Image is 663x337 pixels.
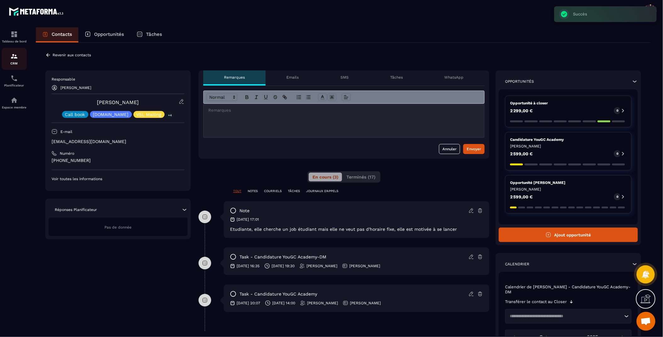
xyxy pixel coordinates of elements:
[97,99,139,105] a: [PERSON_NAME]
[505,299,567,304] p: Transférer le contact au Closer
[445,75,464,80] p: WhatsApp
[346,174,375,180] span: Terminés (17)
[104,225,132,229] span: Pas de donnée
[9,6,65,17] img: logo
[272,301,295,306] p: [DATE] 14:00
[505,285,632,295] p: Calendrier de [PERSON_NAME] - Candidature YouGC Academy-DM
[616,152,618,156] p: 0
[2,62,27,65] p: CRM
[272,263,295,268] p: [DATE] 19:30
[510,195,533,199] p: 2 599,00 €
[349,263,380,268] p: [PERSON_NAME]
[55,207,97,212] p: Réponses Planificateur
[510,101,626,106] p: Opportunité à closer
[166,112,174,119] p: +4
[343,173,379,181] button: Terminés (17)
[510,108,533,113] p: 2 299,00 €
[10,75,18,82] img: scheduler
[340,75,349,80] p: SMS
[510,152,533,156] p: 2 599,00 €
[2,106,27,109] p: Espace membre
[510,180,626,185] p: Opportunité [PERSON_NAME]
[36,27,78,42] a: Contacts
[616,195,618,199] p: 0
[2,26,27,48] a: formationformationTableau de bord
[93,112,129,117] p: [DOMAIN_NAME]
[288,189,300,193] p: TÂCHES
[52,176,184,181] p: Voir toutes les informations
[287,75,299,80] p: Emails
[306,263,337,268] p: [PERSON_NAME]
[94,31,124,37] p: Opportunités
[52,31,72,37] p: Contacts
[505,262,529,267] p: Calendrier
[306,189,338,193] p: JOURNAUX D'APPELS
[52,77,184,82] p: Responsable
[137,112,161,117] p: VSL Mailing
[505,79,534,84] p: Opportunités
[52,139,184,145] p: [EMAIL_ADDRESS][DOMAIN_NAME]
[52,157,184,163] p: [PHONE_NUMBER]
[10,30,18,38] img: formation
[65,112,85,117] p: Call book
[499,228,638,242] button: Ajout opportunité
[60,129,72,134] p: E-mail
[233,189,241,193] p: TOUT
[146,31,162,37] p: Tâches
[2,48,27,70] a: formationformationCRM
[439,144,460,154] button: Annuler
[237,263,260,268] p: [DATE] 16:35
[390,75,403,80] p: Tâches
[505,309,632,323] div: Search for option
[230,227,483,232] p: Etudiante, elle cherche un job étudiant mais elle ne veut pas d'horaire fixe, elle est motivée à ...
[10,52,18,60] img: formation
[60,86,91,90] p: [PERSON_NAME]
[237,301,260,306] p: [DATE] 20:07
[510,137,626,142] p: Candidature YouGC Academy
[312,174,338,180] span: En cours (3)
[237,217,259,222] p: [DATE] 17:01
[2,70,27,92] a: schedulerschedulerPlanificateur
[2,84,27,87] p: Planificateur
[10,97,18,104] img: automations
[463,144,485,154] button: Envoyer
[510,187,626,192] p: [PERSON_NAME]
[239,291,317,297] p: task - Candidature YouGC Academy
[130,27,168,42] a: Tâches
[637,312,655,331] div: Ouvrir le chat
[510,144,626,149] p: [PERSON_NAME]
[616,108,618,113] p: 0
[53,53,91,57] p: Revenir aux contacts
[508,313,623,319] input: Search for option
[350,301,381,306] p: [PERSON_NAME]
[239,254,326,260] p: task - Candidature YouGC Academy-DM
[307,301,338,306] p: [PERSON_NAME]
[309,173,342,181] button: En cours (3)
[248,189,258,193] p: NOTES
[264,189,282,193] p: COURRIELS
[2,92,27,114] a: automationsautomationsEspace membre
[2,40,27,43] p: Tableau de bord
[78,27,130,42] a: Opportunités
[467,146,481,152] div: Envoyer
[60,151,74,156] p: Numéro
[224,75,245,80] p: Remarques
[239,208,250,214] p: note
